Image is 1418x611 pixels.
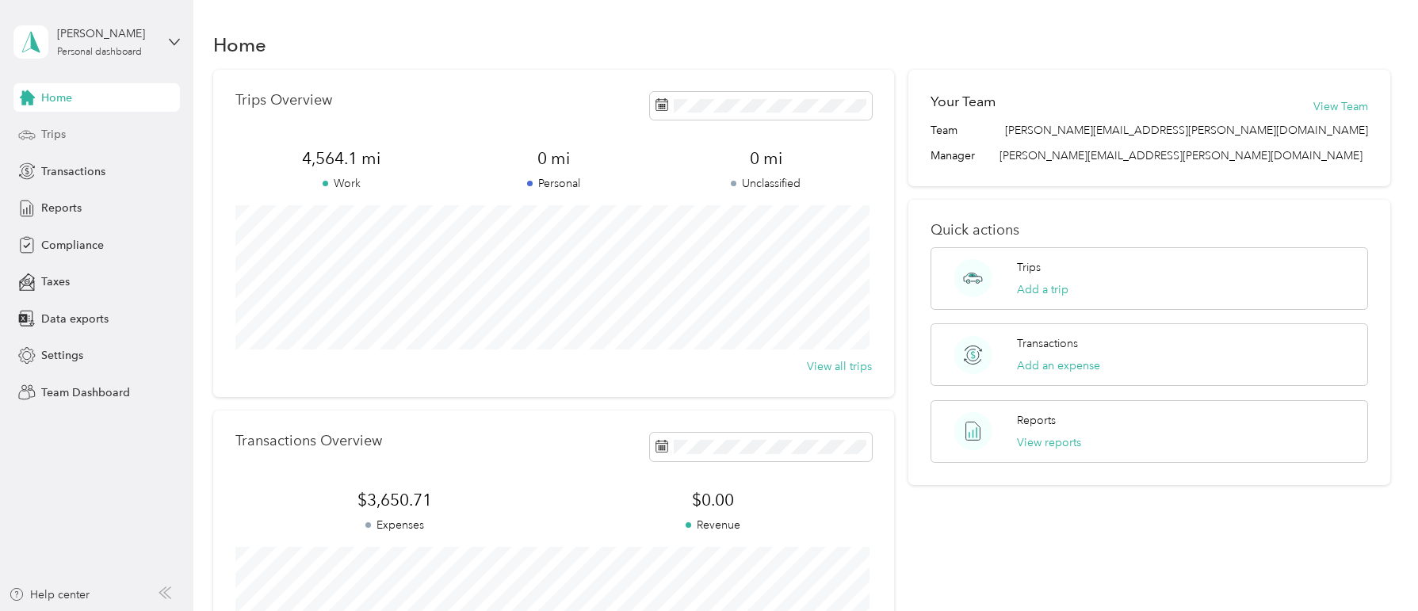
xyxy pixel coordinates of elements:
[1005,122,1368,139] span: [PERSON_NAME][EMAIL_ADDRESS][PERSON_NAME][DOMAIN_NAME]
[41,126,66,143] span: Trips
[1017,357,1100,374] button: Add an expense
[235,433,382,449] p: Transactions Overview
[41,273,70,290] span: Taxes
[41,200,82,216] span: Reports
[235,517,554,533] p: Expenses
[235,489,554,511] span: $3,650.71
[235,175,448,192] p: Work
[931,122,957,139] span: Team
[41,384,130,401] span: Team Dashboard
[1017,412,1056,429] p: Reports
[235,92,332,109] p: Trips Overview
[931,92,996,112] h2: Your Team
[57,25,156,42] div: [PERSON_NAME]
[9,586,90,603] button: Help center
[1017,434,1081,451] button: View reports
[999,149,1363,162] span: [PERSON_NAME][EMAIL_ADDRESS][PERSON_NAME][DOMAIN_NAME]
[213,36,266,53] h1: Home
[41,347,83,364] span: Settings
[41,311,109,327] span: Data exports
[41,237,104,254] span: Compliance
[1313,98,1368,115] button: View Team
[659,147,872,170] span: 0 mi
[554,517,873,533] p: Revenue
[448,147,660,170] span: 0 mi
[1017,281,1068,298] button: Add a trip
[1329,522,1418,611] iframe: Everlance-gr Chat Button Frame
[1017,259,1041,276] p: Trips
[235,147,448,170] span: 4,564.1 mi
[931,147,975,164] span: Manager
[41,163,105,180] span: Transactions
[41,90,72,106] span: Home
[554,489,873,511] span: $0.00
[931,222,1369,239] p: Quick actions
[57,48,142,57] div: Personal dashboard
[448,175,660,192] p: Personal
[1017,335,1078,352] p: Transactions
[807,358,872,375] button: View all trips
[659,175,872,192] p: Unclassified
